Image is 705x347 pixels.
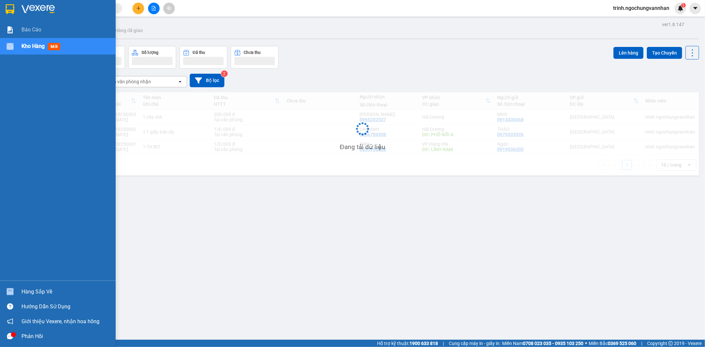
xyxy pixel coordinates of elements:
span: plus [136,6,141,11]
button: plus [133,3,144,14]
button: Lên hàng [613,47,644,59]
button: Tạo Chuyến [647,47,682,59]
img: icon-new-feature [678,5,684,11]
button: Bộ lọc [190,74,224,87]
span: file-add [151,6,156,11]
span: Miền Nam [502,340,583,347]
span: notification [7,318,13,325]
div: Phản hồi [21,331,111,341]
svg: open [177,79,183,84]
span: caret-down [692,5,698,11]
span: copyright [668,341,673,346]
button: Đã thu [179,46,227,69]
button: Hàng đã giao [110,22,148,38]
div: Đang tải dữ liệu [340,142,385,152]
span: Báo cáo [21,25,41,34]
img: logo-vxr [6,4,14,14]
button: aim [163,3,175,14]
button: Số lượng [128,46,176,69]
button: caret-down [689,3,701,14]
span: Cung cấp máy in - giấy in: [449,340,500,347]
span: mới [48,43,60,50]
span: | [641,340,642,347]
span: | [443,340,444,347]
strong: 1900 633 818 [410,341,438,346]
button: Chưa thu [231,46,279,69]
div: Hướng dẫn sử dụng [21,302,111,312]
span: Hỗ trợ kỹ thuật: [377,340,438,347]
div: Chọn văn phòng nhận [105,78,151,85]
div: ver 1.8.147 [662,21,684,28]
span: 1 [682,3,685,8]
div: Số lượng [141,50,158,55]
strong: 0369 525 060 [608,341,636,346]
img: warehouse-icon [7,43,14,50]
span: aim [167,6,171,11]
sup: 1 [681,3,686,8]
div: Hàng sắp về [21,287,111,297]
span: trinh.ngochungvannhan [608,4,675,12]
span: Miền Bắc [589,340,636,347]
span: ⚪️ [585,342,587,345]
img: warehouse-icon [7,288,14,295]
div: Chưa thu [244,50,261,55]
span: question-circle [7,303,13,310]
span: message [7,333,13,339]
strong: 0708 023 035 - 0935 103 250 [523,341,583,346]
button: file-add [148,3,160,14]
img: solution-icon [7,26,14,33]
div: Đã thu [193,50,205,55]
sup: 2 [221,70,228,77]
span: Kho hàng [21,43,45,49]
span: Giới thiệu Vexere, nhận hoa hồng [21,317,99,326]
